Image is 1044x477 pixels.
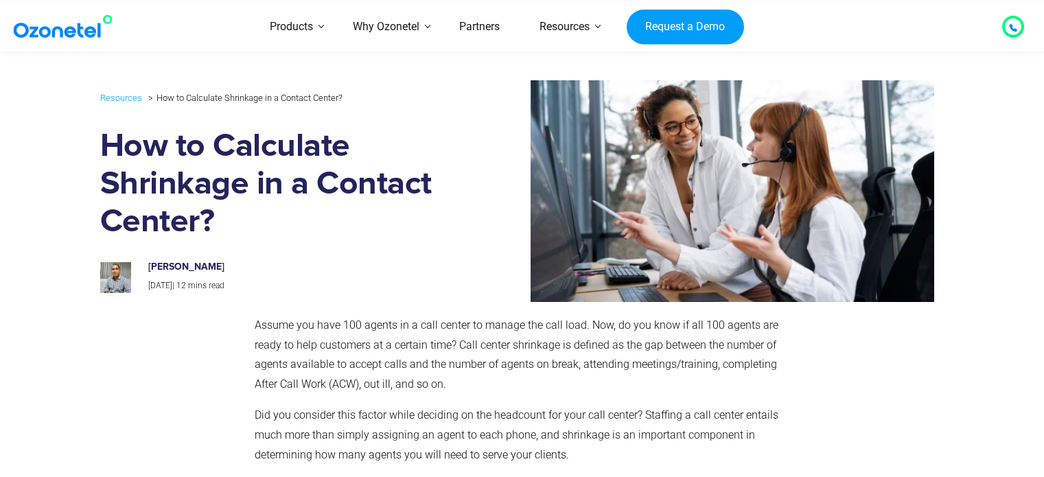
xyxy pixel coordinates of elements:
a: Request a Demo [627,9,744,45]
span: 12 [176,281,186,290]
a: Resources [520,3,610,51]
img: prashanth-kancherla_avatar-200x200.jpeg [100,262,131,293]
a: Partners [439,3,520,51]
span: Did you consider this factor while deciding on the headcount for your call center? Staffing a cal... [255,408,778,461]
li: How to Calculate Shrinkage in a Contact Center? [145,89,343,106]
h1: How to Calculate Shrinkage in a Contact Center? [100,128,452,241]
a: Products [250,3,333,51]
span: mins read [188,281,224,290]
h6: [PERSON_NAME] [148,261,438,273]
span: Assume you have 100 agents in a call center to manage the call load. Now, do you know if all 100 ... [255,318,778,391]
a: Why Ozonetel [333,3,439,51]
a: Resources [100,90,142,106]
span: [DATE] [148,281,172,290]
p: | [148,279,438,294]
